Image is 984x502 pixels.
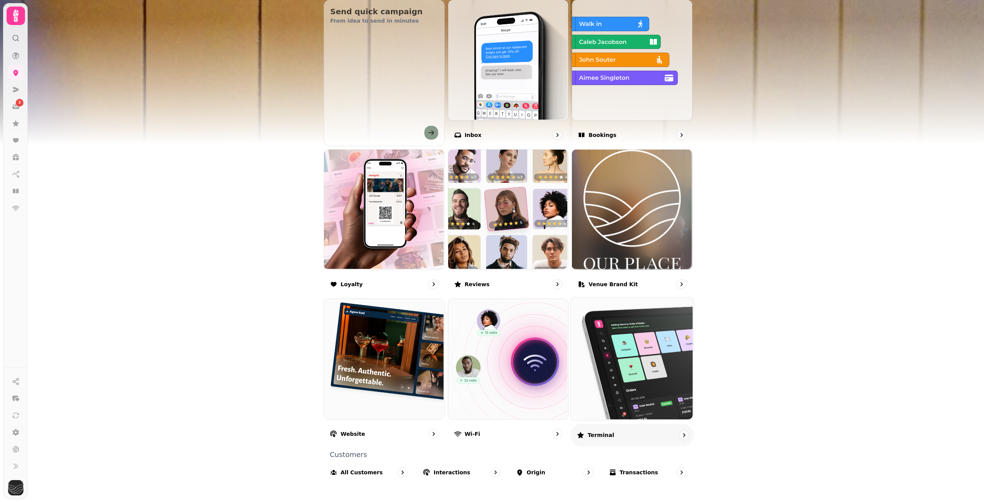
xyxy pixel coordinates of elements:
a: Wi-FiWi-Fi [448,299,569,445]
a: ReviewsReviews [448,149,569,296]
a: Venue brand kitVenue brand kit [572,149,693,296]
img: Loyalty [323,149,444,269]
a: LoyaltyLoyalty [324,149,445,296]
img: aHR0cHM6Ly9maWxlcy5zdGFtcGVkZS5haS9hMjZiNTIwYS0zNjhkLTExZWUtYTBhYy0wYTU4YTlmZWFjMDIvbWVkaWEvZTZkM... [572,150,692,270]
p: Wi-Fi [465,430,480,438]
button: User avatar [7,480,25,495]
svg: go to [585,469,592,476]
p: From idea to send in minutes [330,17,438,25]
p: Customers [330,451,693,458]
p: Inbox [465,131,482,139]
p: Transactions [620,469,658,476]
svg: go to [553,131,561,139]
a: Interactions [417,461,507,484]
svg: go to [430,430,437,438]
h2: Send quick campaign [330,6,438,17]
p: Reviews [465,280,490,288]
img: Wi-Fi [447,298,568,419]
p: Terminal [588,431,614,439]
p: Loyalty [341,280,363,288]
p: Origin [527,469,545,476]
p: Bookings [588,131,616,139]
p: All customers [341,469,383,476]
svg: go to [430,280,437,288]
p: Interactions [434,469,470,476]
img: User avatar [8,480,23,495]
img: Website [323,298,444,419]
svg: go to [678,131,685,139]
span: 2 [18,100,21,105]
p: Venue brand kit [588,280,638,288]
a: Origin [510,461,600,484]
img: Terminal [570,297,693,420]
svg: go to [492,469,499,476]
svg: go to [678,469,685,476]
svg: go to [678,280,685,288]
a: TerminalTerminal [570,297,694,447]
svg: go to [553,280,561,288]
a: WebsiteWebsite [324,299,445,445]
p: Website [341,430,365,438]
a: Transactions [603,461,693,484]
a: 2 [8,99,23,114]
svg: go to [553,430,561,438]
svg: go to [680,431,688,439]
img: Reviews [447,149,568,269]
a: All customers [324,461,414,484]
svg: go to [399,469,406,476]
